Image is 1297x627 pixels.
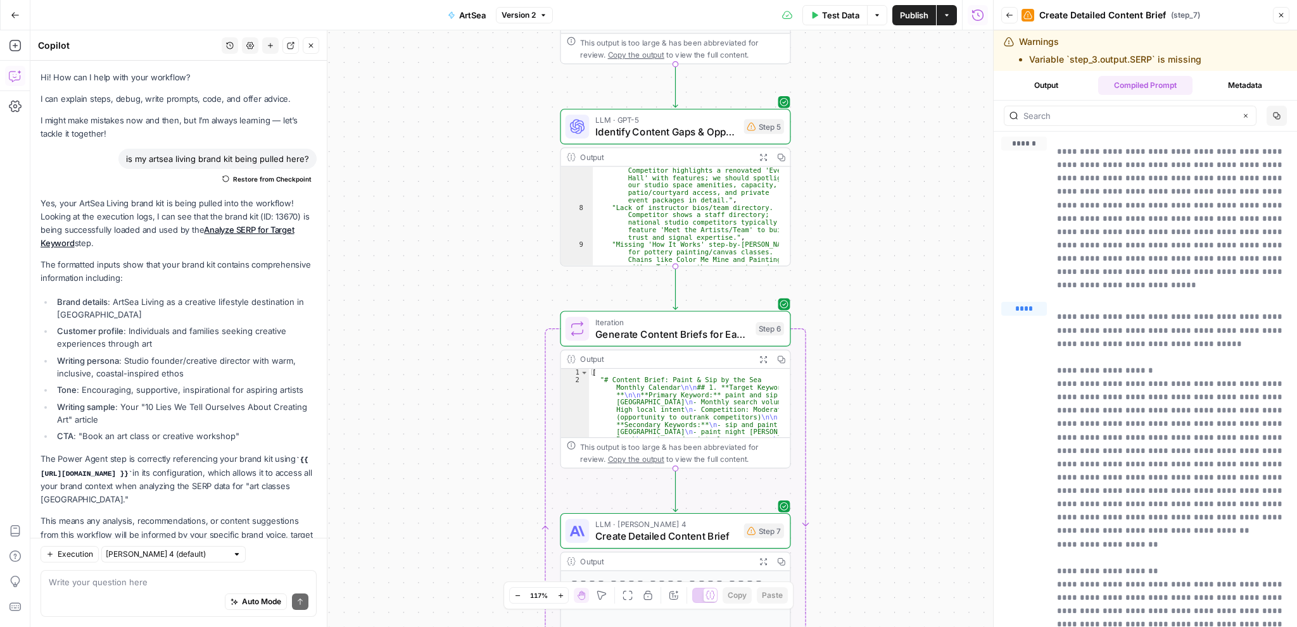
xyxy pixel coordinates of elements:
span: LLM · [PERSON_NAME] 4 [595,518,738,530]
button: Metadata [1198,76,1292,95]
code: {{ [URL][DOMAIN_NAME] }} [41,456,308,477]
button: Compiled Prompt [1098,76,1193,95]
span: ( step_7 ) [1171,9,1200,21]
div: This output is too large & has been abbreviated for review. to view the full content. [580,37,784,61]
button: Paste [757,587,788,604]
span: Auto Mode [242,596,281,607]
a: Analyze SERP for Target Keyword [41,225,294,248]
button: Version 2 [496,7,553,23]
g: Edge from step_5 to step_6 [673,266,678,309]
strong: Tone [57,385,77,395]
span: Identify Content Gaps & Opportunities [595,125,738,139]
p: I might make mistakes now and then, but I’m always learning — let’s tackle it together! [41,114,317,140]
span: Execution [58,549,93,560]
div: is my artsea living brand kit being pulled here? [118,149,317,169]
li: : Your "10 Lies We Tell Ourselves About Creating Art" article [54,400,317,426]
div: 1 [561,369,590,376]
span: 117% [530,590,548,600]
div: 8 [561,204,593,241]
button: Publish [892,5,936,25]
div: IterationGenerate Content Briefs for Each OpportunityStep 6Output[ "# Content Brief: Paint & Sip ... [560,311,790,468]
span: Version 2 [502,9,536,21]
li: : "Book an art class or creative workshop" [54,430,317,442]
span: Paste [762,590,783,601]
span: Create Detailed Content Brief [1039,9,1166,22]
div: Step 6 [756,322,784,335]
strong: Writing persona [57,356,119,366]
g: Edge from step_4 to step_5 [673,64,678,108]
p: I can explain steps, debug, write prompts, code, and offer advice. [41,92,317,106]
div: Output [580,556,750,568]
button: Auto Mode [225,593,287,610]
li: : Studio founder/creative director with warm, inclusive, coastal-inspired ethos [54,354,317,380]
span: LLM · GPT-5 [595,114,738,126]
p: The formatted inputs show that your brand kit contains comprehensive information including: [41,258,317,285]
button: Test Data [802,5,867,25]
span: Copy the output [608,50,664,59]
span: Copy the output [608,454,664,463]
span: Create Detailed Content Brief [595,529,738,543]
span: Iteration [595,316,750,328]
input: Claude Sonnet 4 (default) [106,548,227,561]
div: Step 5 [744,119,784,133]
div: LLM · GPT-5Identify Content Gaps & OpportunitiesStep 5Output Competitor highlights a renovated 'E... [560,109,790,266]
li: : Encouraging, supportive, inspirational for aspiring artists [54,383,317,396]
div: 7 [561,159,593,204]
p: Yes, your ArtSea Living brand kit is being pulled into the workflow! Looking at the execution log... [41,197,317,251]
span: Restore from Checkpoint [233,174,312,184]
button: ArtSea [440,5,493,25]
button: Restore from Checkpoint [217,171,317,187]
span: Test Data [822,9,859,22]
g: Edge from step_6 to step_7 [673,468,678,512]
button: Execution [41,546,99,562]
strong: Customer profile [57,326,123,336]
div: Output [580,353,750,365]
p: This means any analysis, recommendations, or content suggestions from this workflow will be infor... [41,514,317,554]
strong: Writing sample [57,402,115,412]
div: This output is too large & has been abbreviated for review. to view the full content. [580,441,784,465]
p: The Power Agent step is correctly referencing your brand kit using in its configuration, which al... [41,452,317,506]
div: Warnings [1019,35,1201,66]
span: ArtSea [459,9,486,22]
strong: Brand details [57,297,108,307]
span: Publish [900,9,928,22]
span: Generate Content Briefs for Each Opportunity [595,326,750,341]
li: Variable `step_3.output.SERP` is missing [1029,53,1201,66]
div: 9 [561,241,593,278]
input: Search [1023,109,1236,122]
li: : Individuals and families seeking creative experiences through art [54,325,317,350]
li: : ArtSea Living as a creative lifestyle destination in [GEOGRAPHIC_DATA] [54,295,317,321]
span: Toggle code folding, rows 1 through 3 [580,369,588,376]
p: Hi! How can I help with your workflow? [41,71,317,84]
div: Output [580,151,750,163]
div: Copilot [38,39,218,52]
span: Copy [728,590,747,601]
button: Copy [723,587,752,604]
strong: CTA [57,431,73,441]
div: Step 7 [744,523,784,538]
button: Output [999,76,1093,95]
